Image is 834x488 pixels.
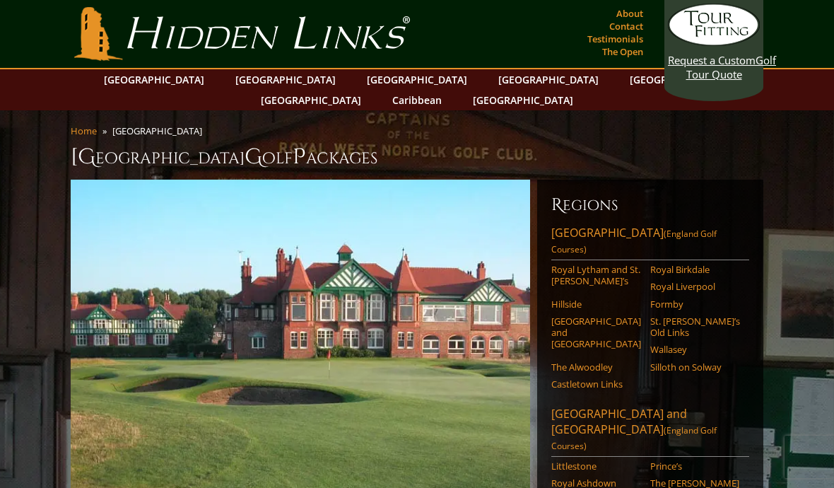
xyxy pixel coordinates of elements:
a: [GEOGRAPHIC_DATA] and [GEOGRAPHIC_DATA](England Golf Courses) [551,406,749,457]
a: Littlestone [551,460,641,472]
a: Request a CustomGolf Tour Quote [668,4,760,81]
a: The Alwoodley [551,361,641,373]
a: Home [71,124,97,137]
a: Silloth on Solway [650,361,740,373]
a: Caribbean [385,90,449,110]
a: [GEOGRAPHIC_DATA] [491,69,606,90]
a: Royal Liverpool [650,281,740,292]
a: Prince’s [650,460,740,472]
a: [GEOGRAPHIC_DATA] and [GEOGRAPHIC_DATA] [551,315,641,350]
a: Testimonials [584,29,647,49]
h6: Regions [551,194,749,216]
a: [GEOGRAPHIC_DATA] [228,69,343,90]
a: [GEOGRAPHIC_DATA] [254,90,368,110]
a: [GEOGRAPHIC_DATA] [360,69,474,90]
a: About [613,4,647,23]
a: Royal Birkdale [650,264,740,275]
h1: [GEOGRAPHIC_DATA] olf ackages [71,143,763,171]
span: P [293,143,306,171]
li: [GEOGRAPHIC_DATA] [112,124,208,137]
span: G [245,143,262,171]
a: [GEOGRAPHIC_DATA] [97,69,211,90]
a: Contact [606,16,647,36]
a: The Open [599,42,647,62]
a: St. [PERSON_NAME]’s Old Links [650,315,740,339]
a: [GEOGRAPHIC_DATA] [623,69,737,90]
a: Wallasey [650,344,740,355]
span: Request a Custom [668,53,756,67]
a: Castletown Links [551,378,641,390]
a: [GEOGRAPHIC_DATA] [466,90,580,110]
a: Hillside [551,298,641,310]
a: Royal Lytham and St. [PERSON_NAME]’s [551,264,641,287]
a: [GEOGRAPHIC_DATA](England Golf Courses) [551,225,749,260]
a: Formby [650,298,740,310]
